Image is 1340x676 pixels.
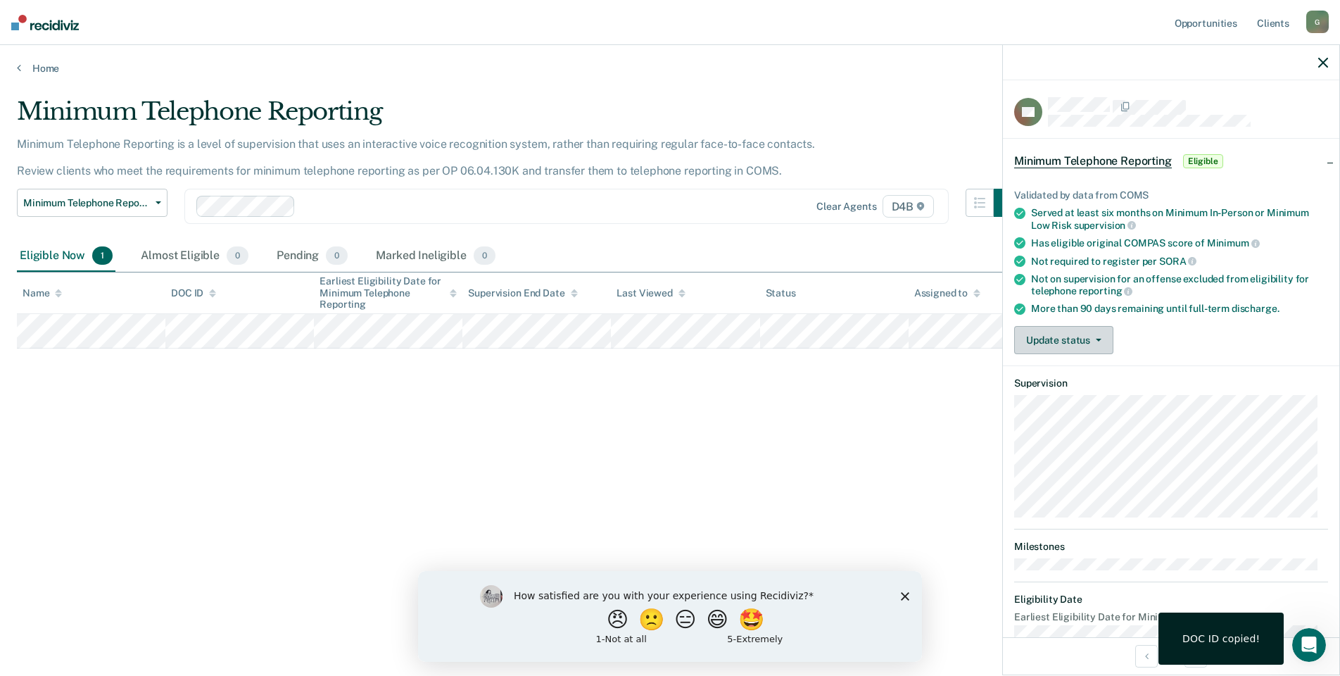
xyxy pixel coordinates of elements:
div: Minimum Telephone Reporting [17,97,1022,137]
div: Earliest Eligibility Date for Minimum Telephone Reporting [320,275,457,311]
img: Recidiviz [11,15,79,30]
span: 0 [474,246,495,265]
div: DOC ID [171,287,216,299]
div: Clear agents [816,201,876,213]
button: Update status [1014,326,1113,354]
div: Supervision End Date [468,287,577,299]
div: Name [23,287,62,299]
div: More than 90 days remaining until full-term [1031,303,1328,315]
div: Served at least six months on Minimum In-Person or Minimum Low Risk [1031,207,1328,231]
span: Minimum Telephone Reporting [1014,154,1172,168]
p: Minimum Telephone Reporting is a level of supervision that uses an interactive voice recognition ... [17,137,815,177]
div: 1 / 1 [1003,637,1339,675]
div: Has eligible original COMPAS score of [1031,237,1328,249]
div: Not on supervision for an offense excluded from eligibility for telephone [1031,273,1328,297]
div: Eligible Now [17,241,115,272]
div: Marked Ineligible [373,241,498,272]
iframe: Intercom live chat [1292,628,1326,662]
div: Status [766,287,796,299]
div: Minimum Telephone ReportingEligible [1003,139,1339,184]
a: Home [17,62,1323,75]
span: supervision [1074,220,1136,231]
dt: Eligibility Date [1014,594,1328,606]
span: SORA [1159,256,1196,267]
span: discharge. [1232,303,1279,314]
div: Pending [274,241,350,272]
span: reporting [1079,285,1133,296]
span: 1 [92,246,113,265]
span: Eligible [1183,154,1223,168]
dt: Milestones [1014,541,1328,553]
div: Almost Eligible [138,241,251,272]
span: 0 [227,246,248,265]
span: Minimum [1207,237,1260,249]
span: Minimum Telephone Reporting [23,197,150,209]
div: Validated by data from COMS [1014,189,1328,201]
div: Last Viewed [617,287,685,299]
div: DOC ID copied! [1182,632,1260,645]
dt: Earliest Eligibility Date for Minimum Telephone Reporting [1014,611,1328,623]
div: Not required to register per [1031,255,1328,268]
span: 0 [326,246,348,265]
span: D4B [883,195,934,218]
iframe: Survey by Kim from Recidiviz [418,571,922,662]
div: G [1306,11,1329,33]
div: Assigned to [914,287,980,299]
dt: Supervision [1014,377,1328,389]
button: Previous Opportunity [1135,645,1158,668]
